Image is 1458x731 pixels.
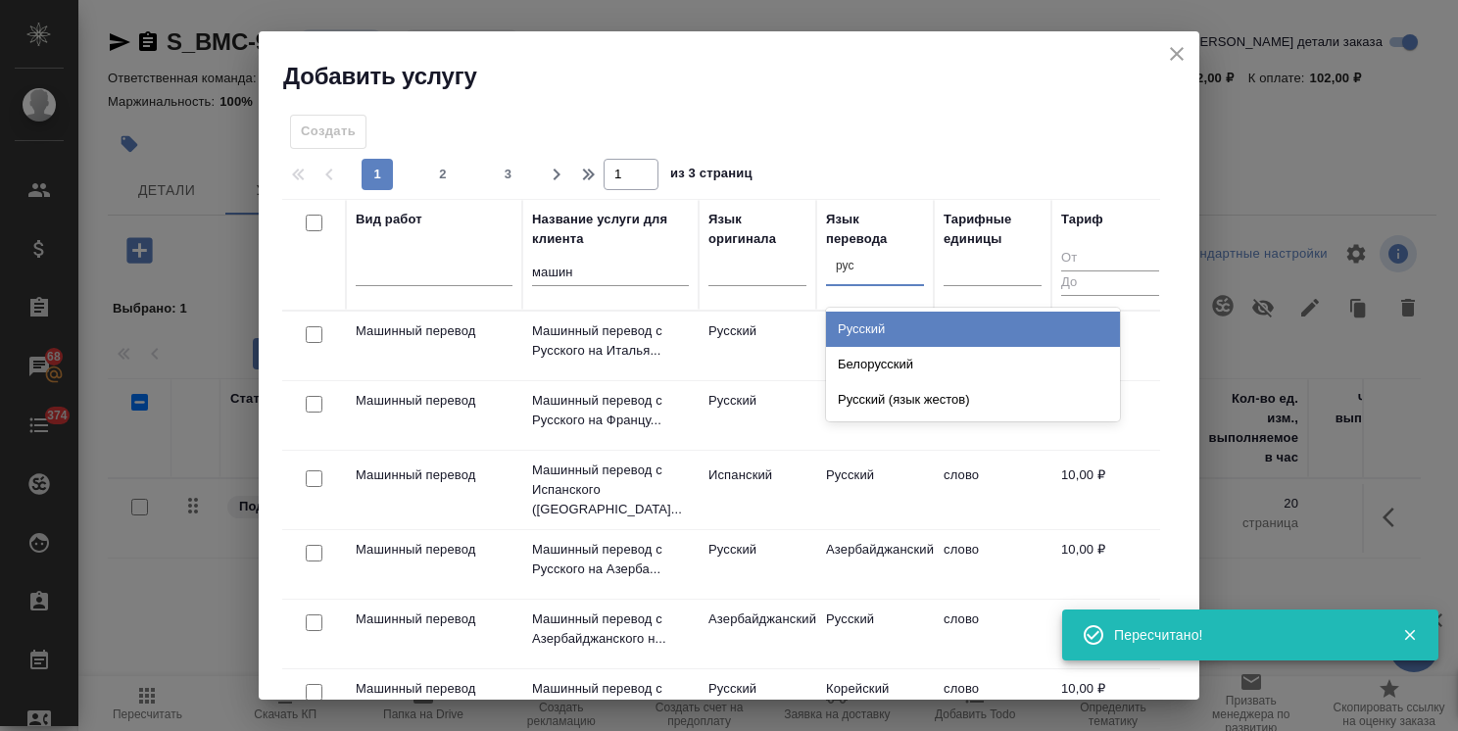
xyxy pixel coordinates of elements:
[699,456,816,524] td: Испанский
[1389,626,1430,644] button: Закрыть
[1051,600,1169,668] td: 10,00 ₽
[356,609,512,629] p: Машинный перевод
[493,165,524,184] span: 3
[826,210,924,249] div: Язык перевода
[816,600,934,668] td: Русский
[283,61,1199,92] h2: Добавить услугу
[427,165,459,184] span: 2
[532,540,689,579] p: Машинный перевод с Русского на Азерба...
[532,609,689,649] p: Машинный перевод с Азербайджанского н...
[356,391,512,411] p: Машинный перевод
[1114,625,1373,645] div: Пересчитано!
[493,159,524,190] button: 3
[356,679,512,699] p: Машинный перевод
[532,210,689,249] div: Название услуги для клиента
[826,347,1120,382] div: Белорусский
[944,210,1042,249] div: Тарифные единицы
[356,321,512,341] p: Машинный перевод
[1162,39,1191,69] button: close
[1061,247,1159,271] input: От
[934,600,1051,668] td: слово
[532,679,689,718] p: Машинный перевод с Русского на Корейский
[816,381,934,450] td: Французский
[934,530,1051,599] td: слово
[356,540,512,560] p: Машинный перевод
[1061,210,1103,229] div: Тариф
[816,456,934,524] td: Русский
[532,391,689,430] p: Машинный перевод с Русского на Францу...
[826,382,1120,417] div: Русский (язык жестов)
[356,210,422,229] div: Вид работ
[1051,456,1169,524] td: 10,00 ₽
[934,456,1051,524] td: слово
[699,381,816,450] td: Русский
[708,210,806,249] div: Язык оригинала
[670,162,753,190] span: из 3 страниц
[826,312,1120,347] div: Русский
[699,600,816,668] td: Азербайджанский
[816,530,934,599] td: Азербайджанский
[699,530,816,599] td: Русский
[356,465,512,485] p: Машинный перевод
[699,312,816,380] td: Русский
[532,321,689,361] p: Машинный перевод с Русского на Италья...
[532,461,689,519] p: Машинный перевод с Испанского ([GEOGRAPHIC_DATA]...
[1061,270,1159,295] input: До
[816,312,934,380] td: Итальянский
[427,159,459,190] button: 2
[1051,530,1169,599] td: 10,00 ₽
